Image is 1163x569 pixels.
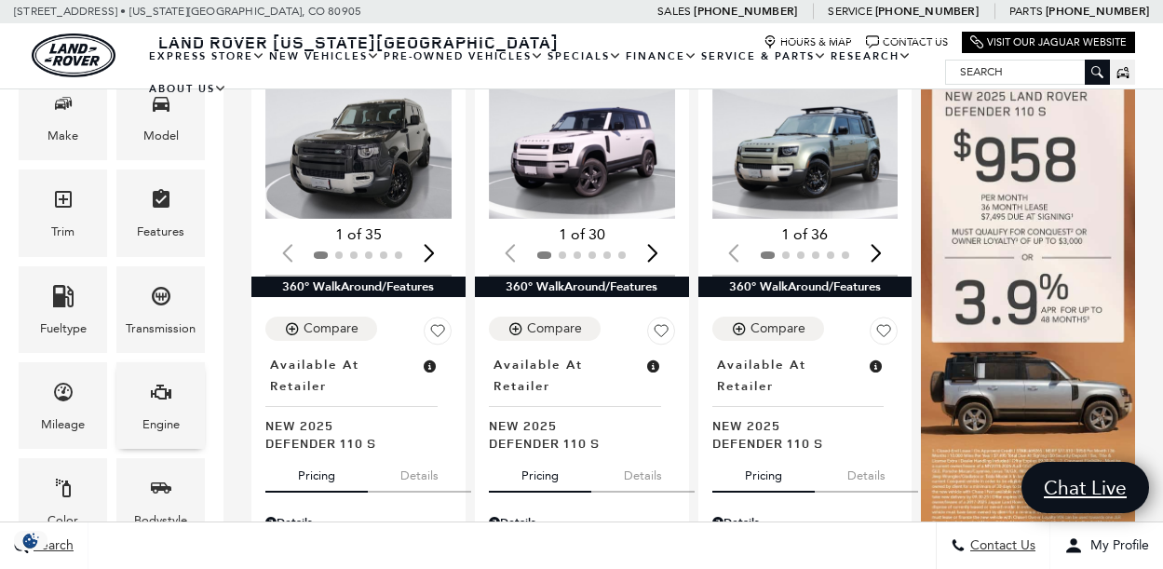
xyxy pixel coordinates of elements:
a: [PHONE_NUMBER] [1046,4,1149,19]
span: Vehicle is in stock and ready for immediate delivery. Due to demand, availability is subject to c... [644,355,661,396]
a: Specials [546,40,624,73]
a: Available at RetailerNew 2025Defender 110 S [712,352,899,451]
button: Compare Vehicle [489,317,601,341]
div: Transmission [126,318,196,339]
button: Compare Vehicle [265,317,377,341]
button: Save Vehicle [424,317,452,352]
a: Visit Our Jaguar Website [970,35,1127,49]
span: Fueltype [52,280,74,318]
div: Next slide [863,233,888,274]
div: TrimTrim [19,169,107,256]
span: Available at Retailer [270,355,421,396]
div: BodystyleBodystyle [116,458,205,545]
span: New 2025 [265,416,438,434]
div: Pricing Details - Defender 110 S [489,514,675,531]
div: 1 of 30 [489,224,675,245]
button: details tab [368,452,471,493]
span: Defender 110 S [489,434,661,452]
img: Land Rover [32,34,115,77]
div: MileageMileage [19,362,107,449]
div: 1 / 2 [712,76,902,219]
span: Available at Retailer [717,355,868,396]
a: Pre-Owned Vehicles [382,40,546,73]
div: 360° WalkAround/Features [251,277,466,297]
button: pricing tab [712,452,815,493]
div: Pricing Details - Defender 110 S [265,514,452,531]
div: 1 of 35 [265,224,452,245]
div: 1 of 36 [712,224,899,245]
a: EXPRESS STORE [147,40,267,73]
div: Make [47,126,78,146]
a: New Vehicles [267,40,382,73]
a: [PHONE_NUMBER] [875,4,979,19]
div: Compare [304,320,358,337]
span: New 2025 [489,416,661,434]
span: Features [150,183,172,222]
div: 1 / 2 [265,76,455,219]
div: FeaturesFeatures [116,169,205,256]
span: Defender 110 S [712,434,885,452]
div: Fueltype [40,318,87,339]
section: Click to Open Cookie Consent Modal [9,531,52,550]
button: pricing tab [489,452,591,493]
div: Pricing Details - Defender 110 S [712,514,899,531]
nav: Main Navigation [147,40,945,105]
a: Available at RetailerNew 2025Defender 110 S [265,352,452,451]
button: details tab [591,452,695,493]
div: Trim [51,222,74,242]
span: Parts [1009,5,1043,18]
div: ColorColor [19,458,107,545]
div: 360° WalkAround/Features [475,277,689,297]
span: Make [52,88,74,126]
a: Chat Live [1021,462,1149,513]
div: Bodystyle [134,510,187,531]
span: New 2025 [712,416,885,434]
div: TransmissionTransmission [116,266,205,353]
span: Engine [150,376,172,414]
a: Hours & Map [764,35,852,49]
a: Finance [624,40,699,73]
a: Research [829,40,913,73]
div: Compare [751,320,805,337]
span: Available at Retailer [494,355,644,396]
button: Compare Vehicle [712,317,824,341]
span: Defender 110 S [265,434,438,452]
span: Trim [52,183,74,222]
div: ModelModel [116,74,205,160]
button: Open user profile menu [1050,522,1163,569]
input: Search [946,61,1109,83]
div: 360° WalkAround/Features [698,277,913,297]
span: Bodystyle [150,472,172,510]
span: Chat Live [1035,475,1136,500]
a: [PHONE_NUMBER] [694,4,797,19]
img: 2025 Land Rover Defender 110 S 1 [265,76,455,219]
div: MakeMake [19,74,107,160]
span: Contact Us [966,538,1035,554]
div: Features [137,222,184,242]
a: Land Rover [US_STATE][GEOGRAPHIC_DATA] [147,31,570,53]
span: Model [150,88,172,126]
a: About Us [147,73,229,105]
a: Available at RetailerNew 2025Defender 110 S [489,352,675,451]
a: Service & Parts [699,40,829,73]
img: 2025 Land Rover Defender 110 S 1 [489,76,679,219]
div: Next slide [417,233,442,274]
span: Color [52,472,74,510]
button: pricing tab [265,452,368,493]
a: Contact Us [866,35,948,49]
span: Sales [657,5,691,18]
span: Transmission [150,280,172,318]
div: 1 / 2 [489,76,679,219]
img: 2025 Land Rover Defender 110 S 1 [712,76,902,219]
a: [STREET_ADDRESS] • [US_STATE][GEOGRAPHIC_DATA], CO 80905 [14,5,361,18]
div: Mileage [41,414,85,435]
span: Vehicle is in stock and ready for immediate delivery. Due to demand, availability is subject to c... [421,355,438,396]
div: FueltypeFueltype [19,266,107,353]
span: Vehicle is in stock and ready for immediate delivery. Due to demand, availability is subject to c... [867,355,884,396]
span: My Profile [1083,538,1149,554]
div: Compare [527,320,582,337]
span: Mileage [52,376,74,414]
div: Engine [142,414,180,435]
img: Opt-Out Icon [9,531,52,550]
a: land-rover [32,34,115,77]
